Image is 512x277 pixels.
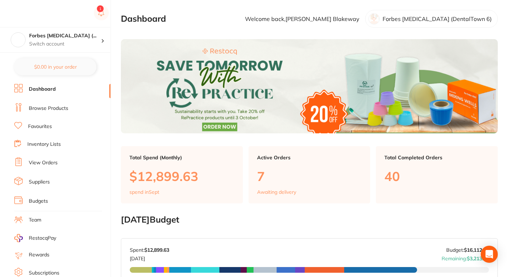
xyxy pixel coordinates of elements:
[129,169,234,183] p: $12,899.63
[14,9,60,18] img: Restocq Logo
[14,234,56,242] a: RestocqPay
[29,198,48,205] a: Budgets
[467,255,489,262] strong: $3,213.25
[481,246,498,263] div: Open Intercom Messenger
[384,169,489,183] p: 40
[28,123,52,130] a: Favourites
[129,189,159,195] p: spend in Sept
[14,58,96,75] button: $0.00 in your order
[11,33,25,47] img: Forbes Dental Surgery (DentalTown 6)
[257,189,296,195] p: Awaiting delivery
[29,179,50,186] a: Suppliers
[464,247,489,253] strong: $16,112.88
[121,146,243,204] a: Total Spend (Monthly)$12,899.63spend inSept
[29,217,41,224] a: Team
[130,253,169,261] p: [DATE]
[29,32,101,39] h4: Forbes Dental Surgery (DentalTown 6)
[376,146,498,204] a: Total Completed Orders40
[121,39,498,133] img: Dashboard
[121,14,166,24] h2: Dashboard
[14,5,60,22] a: Restocq Logo
[29,251,49,259] a: Rewards
[446,247,489,253] p: Budget:
[29,235,56,242] span: RestocqPay
[29,270,59,277] a: Subscriptions
[130,247,169,253] p: Spent:
[442,253,489,261] p: Remaining:
[383,16,492,22] p: Forbes [MEDICAL_DATA] (DentalTown 6)
[14,234,23,242] img: RestocqPay
[27,141,61,148] a: Inventory Lists
[245,16,359,22] p: Welcome back, [PERSON_NAME] Blakeway
[129,155,234,160] p: Total Spend (Monthly)
[144,247,169,253] strong: $12,899.63
[249,146,370,204] a: Active Orders7Awaiting delivery
[29,159,58,166] a: View Orders
[29,86,56,93] a: Dashboard
[257,169,362,183] p: 7
[121,215,498,225] h2: [DATE] Budget
[257,155,362,160] p: Active Orders
[29,105,68,112] a: Browse Products
[384,155,489,160] p: Total Completed Orders
[29,41,101,48] p: Switch account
